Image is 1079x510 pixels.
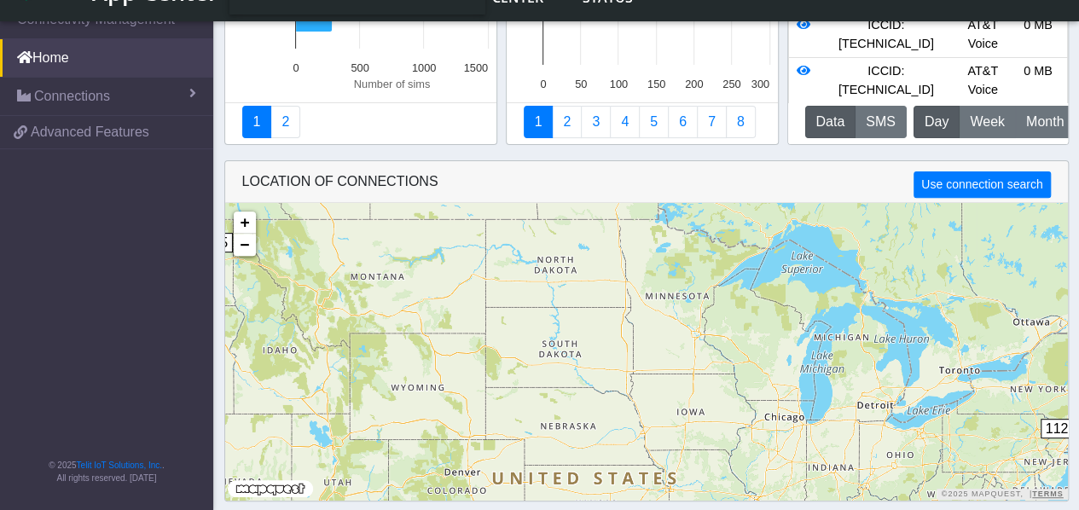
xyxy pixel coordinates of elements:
a: 14 Days Trend [668,106,698,138]
span: Connections [34,86,110,107]
nav: Summary paging [524,106,761,138]
span: Day [925,112,948,132]
button: Use connection search [914,171,1050,198]
div: 0 MB [1011,62,1066,99]
text: 100 [609,78,627,90]
a: Usage by Carrier [639,106,669,138]
a: Connections By Carrier [610,106,640,138]
button: Month [1015,106,1075,138]
a: Carrier [552,106,582,138]
div: AT&T Voice [955,16,1011,53]
text: 1000 [411,61,435,74]
span: Week [970,112,1005,132]
div: AT&T Voice [955,62,1011,99]
text: 200 [684,78,702,90]
div: 0 MB [1011,16,1066,53]
a: Zoom in [234,212,256,234]
a: Usage per Country [581,106,611,138]
button: Day [914,106,960,138]
text: 150 [647,78,664,90]
text: 500 [351,61,368,74]
a: Zero Session [697,106,727,138]
span: 112 [1041,419,1074,438]
a: Connectivity status [242,106,272,138]
div: ICCID: [TECHNICAL_ID] [817,62,955,99]
text: 50 [575,78,587,90]
button: SMS [855,106,907,138]
button: Data [805,106,856,138]
text: 0 [293,61,299,74]
div: ICCID: [TECHNICAL_ID] [817,16,955,53]
a: Not Connected for 30 days [726,106,756,138]
text: 300 [751,78,769,90]
a: Connections By Country [524,106,554,138]
a: Terms [1032,490,1064,498]
button: Week [959,106,1016,138]
text: 250 [722,78,740,90]
a: Telit IoT Solutions, Inc. [77,461,162,470]
text: Number of sims [353,78,430,90]
text: 0 [540,78,546,90]
span: Month [1026,112,1064,132]
div: ©2025 MapQuest, | [937,489,1067,500]
span: Advanced Features [31,122,149,142]
nav: Summary paging [242,106,479,138]
div: 145 [200,233,252,284]
div: LOCATION OF CONNECTIONS [225,161,1068,203]
a: Zoom out [234,234,256,256]
a: Deployment status [270,106,300,138]
text: 1500 [463,61,487,74]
